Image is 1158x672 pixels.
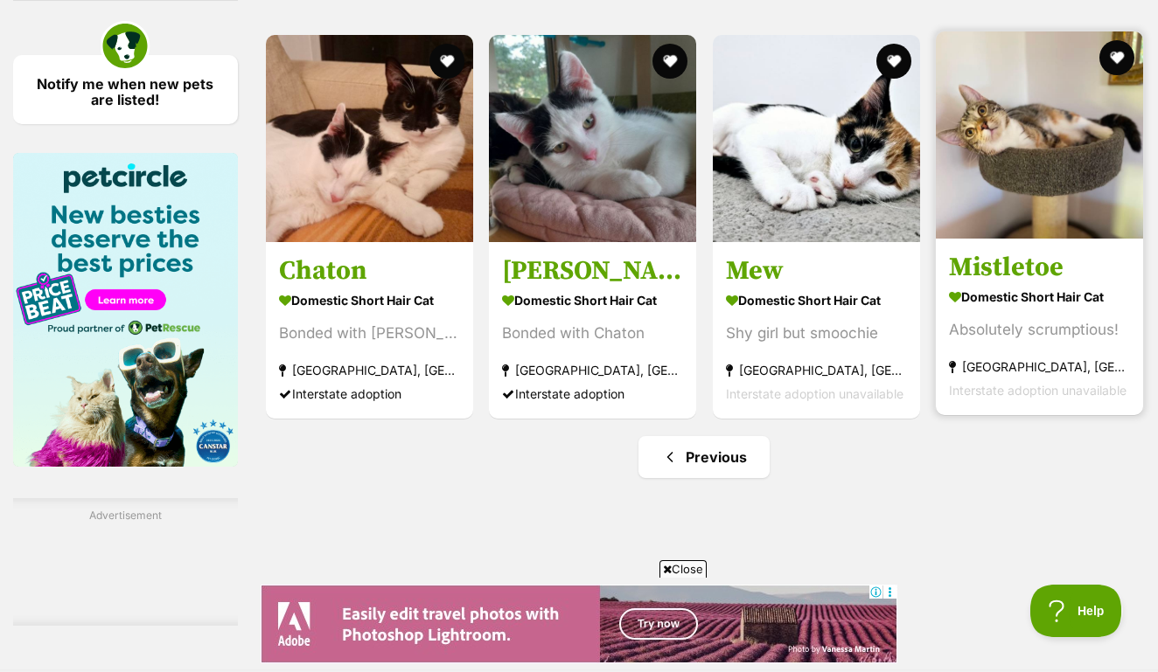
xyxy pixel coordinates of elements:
a: [PERSON_NAME] Domestic Short Hair Cat Bonded with Chaton [GEOGRAPHIC_DATA], [GEOGRAPHIC_DATA] Int... [489,241,696,419]
div: Shy girl but smoochie [726,322,907,345]
img: Pet Circle promo banner [13,153,238,468]
a: Notify me when new pets are listed! [13,55,238,124]
strong: Domestic Short Hair Cat [279,288,460,313]
strong: [GEOGRAPHIC_DATA], [GEOGRAPHIC_DATA] [279,358,460,382]
div: Interstate adoption [502,382,683,405]
nav: Pagination [264,436,1145,478]
span: Interstate adoption unavailable [726,386,903,401]
img: Bianco - Domestic Short Hair Cat [489,35,696,242]
strong: [GEOGRAPHIC_DATA], [GEOGRAPHIC_DATA] [726,358,907,382]
h3: Mew [726,254,907,288]
strong: Domestic Short Hair Cat [949,284,1130,309]
div: Bonded with [PERSON_NAME] [279,322,460,345]
strong: Domestic Short Hair Cat [726,288,907,313]
iframe: Advertisement [261,585,897,663]
button: favourite [652,44,687,79]
div: Absolutely scrumptious! [949,318,1130,342]
h3: Chaton [279,254,460,288]
span: Close [659,560,707,578]
a: Previous page [638,436,770,478]
img: Mistletoe - Domestic Short Hair Cat [936,31,1143,239]
img: Mew - Domestic Short Hair Cat [713,35,920,242]
iframe: Help Scout Beacon - Open [1030,585,1123,637]
button: favourite [1099,40,1134,75]
a: Mew Domestic Short Hair Cat Shy girl but smoochie [GEOGRAPHIC_DATA], [GEOGRAPHIC_DATA] Interstate... [713,241,920,419]
h3: Mistletoe [949,251,1130,284]
strong: [GEOGRAPHIC_DATA], [GEOGRAPHIC_DATA] [502,358,683,382]
span: Interstate adoption unavailable [949,383,1127,398]
div: Bonded with Chaton [502,322,683,345]
div: Advertisement [13,498,238,626]
strong: Domestic Short Hair Cat [502,288,683,313]
h3: [PERSON_NAME] [502,254,683,288]
button: favourite [429,44,464,79]
strong: [GEOGRAPHIC_DATA], [GEOGRAPHIC_DATA] [949,355,1130,378]
div: Interstate adoption [279,382,460,405]
a: Mistletoe Domestic Short Hair Cat Absolutely scrumptious! [GEOGRAPHIC_DATA], [GEOGRAPHIC_DATA] In... [936,238,1143,415]
button: favourite [875,44,910,79]
a: Chaton Domestic Short Hair Cat Bonded with [PERSON_NAME] [GEOGRAPHIC_DATA], [GEOGRAPHIC_DATA] Int... [266,241,473,419]
img: Chaton - Domestic Short Hair Cat [266,35,473,242]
